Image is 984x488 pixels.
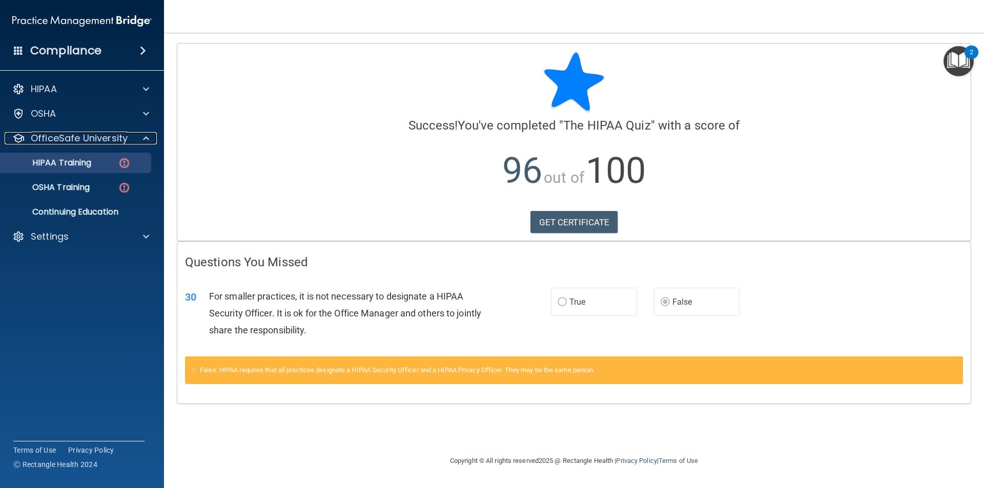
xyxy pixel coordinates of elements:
[586,150,646,192] span: 100
[7,158,91,168] p: HIPAA Training
[31,132,128,144] p: OfficeSafe University
[944,46,974,76] button: Open Resource Center, 2 new notifications
[544,168,584,186] span: out of
[970,52,973,66] div: 2
[12,108,149,120] a: OSHA
[661,299,670,306] input: False
[659,457,698,464] a: Terms of Use
[13,459,97,470] span: Ⓒ Rectangle Health 2024
[672,297,692,307] span: False
[12,83,149,95] a: HIPAA
[68,445,114,455] a: Privacy Policy
[31,83,57,95] p: HIPAA
[408,118,458,133] span: Success!
[185,119,963,132] h4: You've completed " " with a score of
[616,457,657,464] a: Privacy Policy
[7,207,147,217] p: Continuing Education
[530,211,618,234] a: GET CERTIFICATE
[12,132,149,144] a: OfficeSafe University
[118,157,131,169] img: danger-circle.6113f641.png
[13,445,56,455] a: Terms of Use
[12,11,152,31] img: PMB logo
[185,256,963,269] h4: Questions You Missed
[558,299,567,306] input: True
[31,230,69,243] p: Settings
[31,108,56,120] p: OSHA
[200,366,594,374] span: False. HIPAA requires that all practices designate a HIPAA Security Officer and a HIPAA Privacy O...
[12,230,149,243] a: Settings
[563,118,650,133] span: The HIPAA Quiz
[209,291,481,335] span: For smaller practices, it is not necessary to designate a HIPAA Security Officer. It is ok for th...
[569,297,585,307] span: True
[185,291,196,303] span: 30
[118,181,131,194] img: danger-circle.6113f641.png
[502,150,542,192] span: 96
[543,51,605,113] img: blue-star-rounded.9d042014.png
[7,182,90,193] p: OSHA Training
[30,44,101,58] h4: Compliance
[387,444,761,477] div: Copyright © All rights reserved 2025 @ Rectangle Health | |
